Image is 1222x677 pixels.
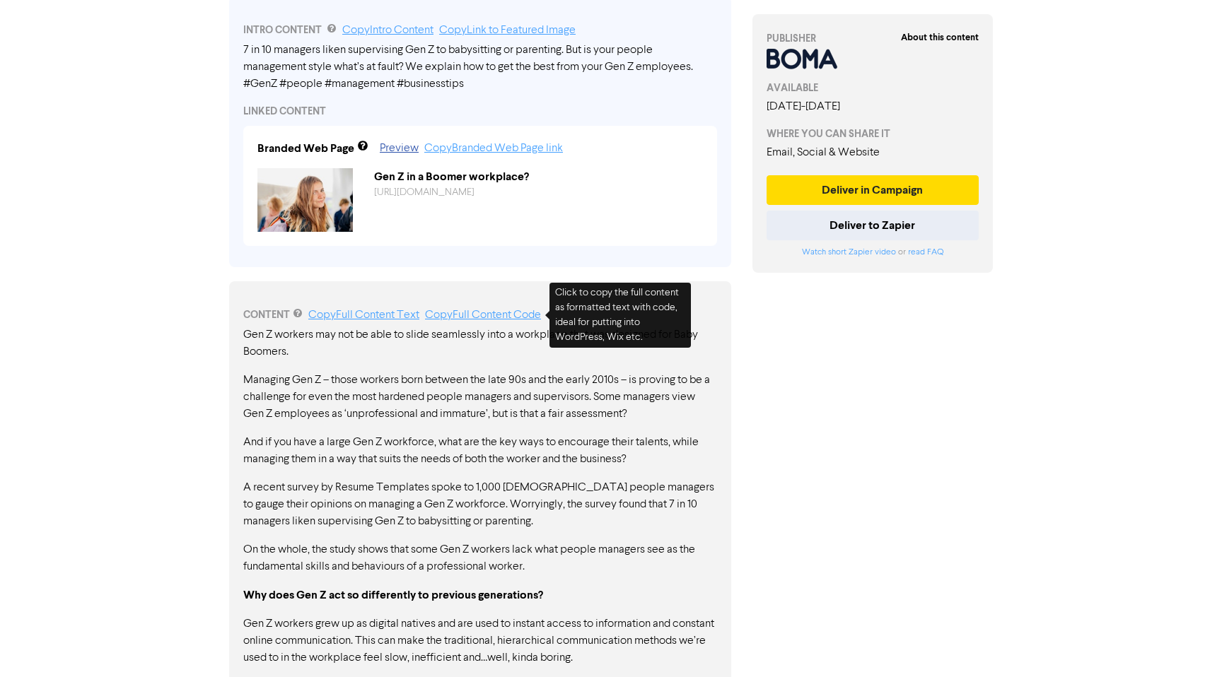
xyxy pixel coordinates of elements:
a: Preview [380,143,419,154]
div: LINKED CONTENT [243,104,717,119]
strong: About this content [901,32,979,43]
p: Gen Z workers may not be able to slide seamlessly into a workplace that was designed for Baby Boo... [243,326,717,360]
div: INTRO CONTENT [243,22,717,39]
div: PUBLISHER [767,31,979,46]
button: Deliver to Zapier [767,211,979,240]
a: read FAQ [908,248,943,257]
div: 7 in 10 managers liken supervising Gen Z to babysitting or parenting. But is your people manageme... [243,42,717,93]
strong: Why does Gen Z act so differently to previous generations? [243,588,543,602]
p: Managing Gen Z – those workers born between the late 90s and the early 2010s – is proving to be a... [243,372,717,423]
div: AVAILABLE [767,81,979,95]
div: Email, Social & Website [767,144,979,161]
p: A recent survey by Resume Templates spoke to 1,000 [DEMOGRAPHIC_DATA] people managers to gauge th... [243,479,717,530]
a: Copy Branded Web Page link [424,143,563,154]
iframe: Chat Widget [1151,609,1222,677]
a: [URL][DOMAIN_NAME] [374,187,475,197]
div: Gen Z in a Boomer workplace? [363,168,714,185]
div: WHERE YOU CAN SHARE IT [767,126,979,141]
a: Copy Full Content Code [425,310,541,321]
div: https://public2.bomamarketing.com/cp/6ixxsfpVfCuzfWe3Bxqw6g?sa=JDr9FRFp [363,185,714,200]
div: [DATE] - [DATE] [767,98,979,115]
a: Copy Full Content Text [308,310,419,321]
a: Watch short Zapier video [802,248,896,257]
div: Click to copy the full content as formatted text with code, ideal for putting into WordPress, Wix... [549,283,691,348]
div: CONTENT [243,307,717,324]
div: Branded Web Page [257,140,354,157]
p: On the whole, the study shows that some Gen Z workers lack what people managers see as the fundam... [243,541,717,575]
a: Copy Link to Featured Image [439,25,576,36]
p: Gen Z workers grew up as digital natives and are used to instant access to information and consta... [243,616,717,666]
p: And if you have a large Gen Z workforce, what are the key ways to encourage their talents, while ... [243,434,717,468]
div: or [767,246,979,259]
a: Copy Intro Content [342,25,433,36]
button: Deliver in Campaign [767,175,979,205]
